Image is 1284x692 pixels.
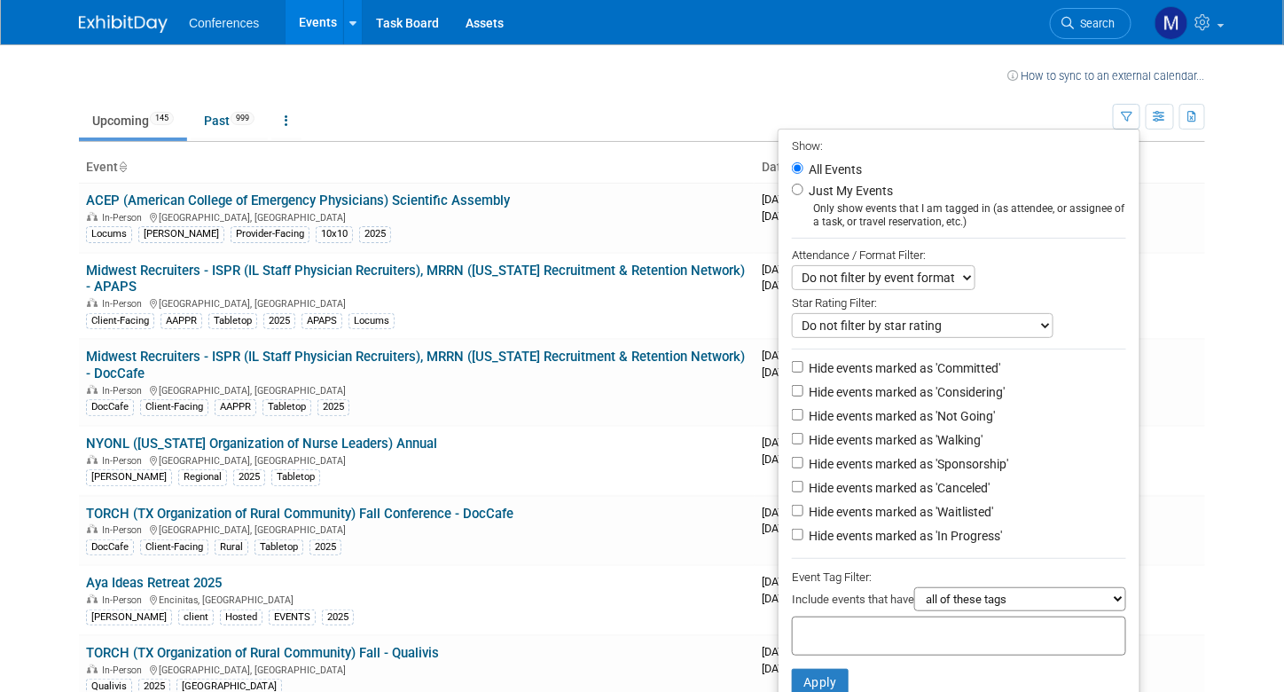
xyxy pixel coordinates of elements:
span: [DATE] [762,522,812,535]
a: Midwest Recruiters - ISPR (IL Staff Physician Recruiters), MRRN ([US_STATE] Recruitment & Retenti... [86,263,745,295]
div: DocCafe [86,399,134,415]
div: Locums [348,313,395,329]
label: Hide events marked as 'Considering' [805,383,1005,401]
a: ACEP (American College of Emergency Physicians) Scientific Assembly [86,193,510,208]
img: In-Person Event [87,664,98,673]
div: 2025 [309,539,341,555]
span: [DATE] [762,452,812,466]
div: Include events that have [792,587,1126,617]
img: In-Person Event [87,212,98,221]
div: Only show events that I am tagged in (as attendee, or assignee of a task, or travel reservation, ... [792,202,1126,229]
label: Hide events marked as 'Not Going' [805,407,995,425]
div: [PERSON_NAME] [138,226,224,242]
div: client [178,609,214,625]
span: In-Person [102,594,147,606]
a: TORCH (TX Organization of Rural Community) Fall Conference - DocCafe [86,506,513,522]
span: [DATE] [762,592,816,605]
span: [DATE] [762,263,816,276]
div: Tabletop [254,539,303,555]
a: Midwest Recruiters - ISPR (IL Staff Physician Recruiters), MRRN ([US_STATE] Recruitment & Retenti... [86,349,745,381]
a: Aya Ideas Retreat 2025 [86,575,222,591]
label: Hide events marked as 'Waitlisted' [805,503,993,521]
img: ExhibitDay [79,15,168,33]
label: Hide events marked as 'Sponsorship' [805,455,1008,473]
span: 999 [231,112,254,125]
div: Tabletop [208,313,257,329]
label: Hide events marked as 'Committed' [805,359,1000,377]
div: 2025 [263,313,295,329]
div: Locums [86,226,132,242]
a: NYONL ([US_STATE] Organization of Nurse Leaders) Annual [86,436,437,452]
span: [DATE] [762,662,812,675]
div: Hosted [220,609,262,625]
div: [PERSON_NAME] [86,469,172,485]
a: Past999 [191,104,268,138]
div: [GEOGRAPHIC_DATA], [GEOGRAPHIC_DATA] [86,209,748,224]
div: EVENTS [269,609,316,625]
span: [DATE] [762,506,821,519]
div: [GEOGRAPHIC_DATA], [GEOGRAPHIC_DATA] [86,662,748,676]
div: Provider-Facing [231,226,309,242]
div: [PERSON_NAME] [86,609,172,625]
span: In-Person [102,524,147,536]
div: APAPS [301,313,342,329]
div: Tabletop [262,399,311,415]
div: Attendance / Format Filter: [792,245,1126,265]
label: Hide events marked as 'Walking' [805,431,983,449]
div: AAPPR [215,399,256,415]
img: In-Person Event [87,298,98,307]
span: In-Person [102,298,147,310]
a: Sort by Event Name [118,160,127,174]
div: 2025 [233,469,265,485]
div: Client-Facing [140,399,208,415]
span: In-Person [102,385,147,397]
div: Tabletop [271,469,320,485]
span: In-Person [102,664,147,676]
span: [DATE] [762,349,818,362]
div: 2025 [317,399,349,415]
div: Show: [792,134,1126,156]
span: [DATE] [762,575,821,588]
img: In-Person Event [87,455,98,464]
label: Hide events marked as 'In Progress' [805,527,1002,545]
div: [GEOGRAPHIC_DATA], [GEOGRAPHIC_DATA] [86,452,748,467]
a: Search [1050,8,1131,39]
img: In-Person Event [87,594,98,603]
div: Encinitas, [GEOGRAPHIC_DATA] [86,592,748,606]
label: All Events [805,163,862,176]
div: 2025 [359,226,391,242]
span: [DATE] [762,645,821,658]
div: [GEOGRAPHIC_DATA], [GEOGRAPHIC_DATA] [86,522,748,536]
div: Rural [215,539,248,555]
div: 2025 [322,609,354,625]
div: DocCafe [86,539,134,555]
th: Event [79,153,755,183]
label: Just My Events [805,182,893,200]
a: TORCH (TX Organization of Rural Community) Fall - Qualivis [86,645,439,661]
span: In-Person [102,455,147,467]
div: [GEOGRAPHIC_DATA], [GEOGRAPHIC_DATA] [86,382,748,397]
div: Event Tag Filter: [792,567,1126,587]
span: [DATE] [762,209,812,223]
span: Search [1074,17,1115,30]
span: [DATE] [762,193,816,206]
img: In-Person Event [87,385,98,394]
div: [GEOGRAPHIC_DATA], [GEOGRAPHIC_DATA] [86,295,748,310]
span: [DATE] [762,279,812,292]
label: Hide events marked as 'Canceled' [805,479,990,497]
div: 10x10 [316,226,353,242]
span: 145 [150,112,174,125]
a: Upcoming145 [79,104,187,138]
div: Client-Facing [86,313,154,329]
a: How to sync to an external calendar... [1007,69,1205,83]
span: [DATE] [762,366,812,379]
th: Dates [755,153,980,183]
span: [DATE] [762,436,818,449]
div: Regional [178,469,227,485]
img: Maddie Cummings [1155,6,1188,40]
div: Client-Facing [140,539,208,555]
span: Conferences [189,16,259,30]
div: AAPPR [160,313,202,329]
img: In-Person Event [87,524,98,533]
div: Star Rating Filter: [792,290,1126,313]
